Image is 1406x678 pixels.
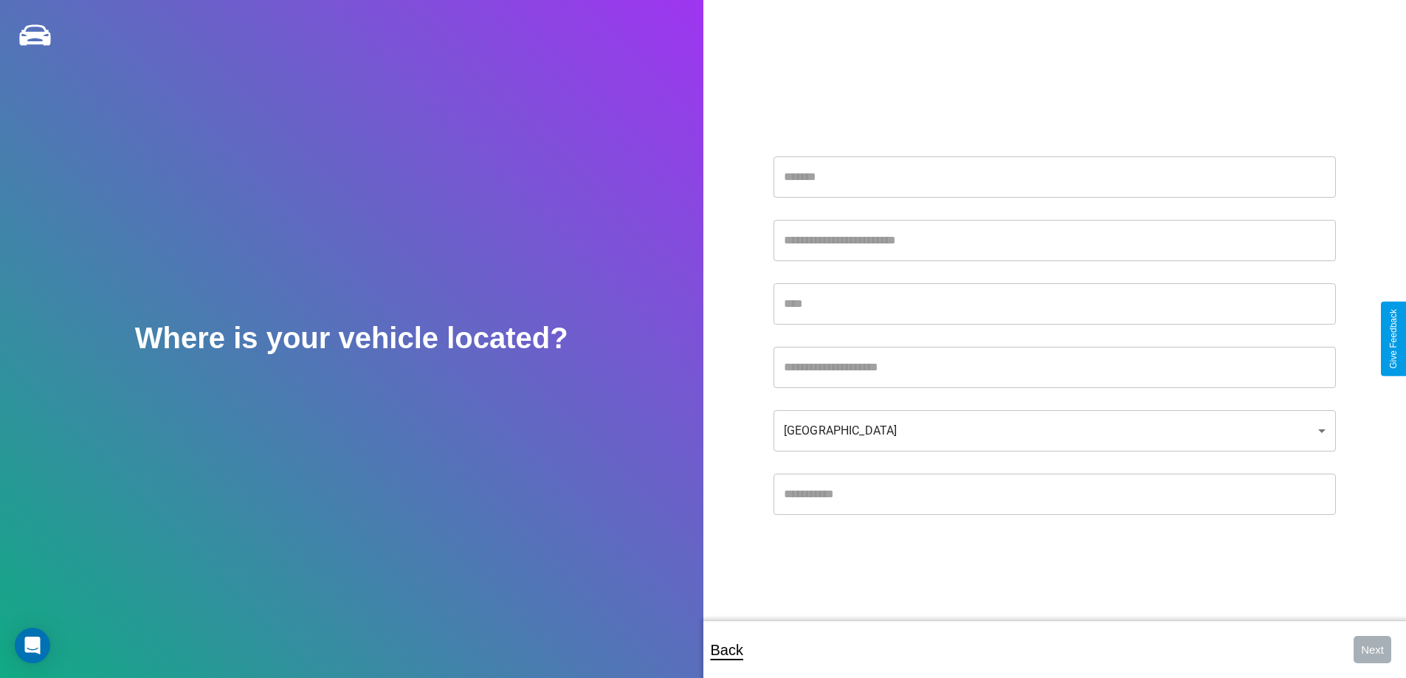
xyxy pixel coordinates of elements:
[15,628,50,663] div: Open Intercom Messenger
[773,410,1336,452] div: [GEOGRAPHIC_DATA]
[1354,636,1391,663] button: Next
[1388,309,1399,369] div: Give Feedback
[135,322,568,355] h2: Where is your vehicle located?
[711,637,743,663] p: Back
